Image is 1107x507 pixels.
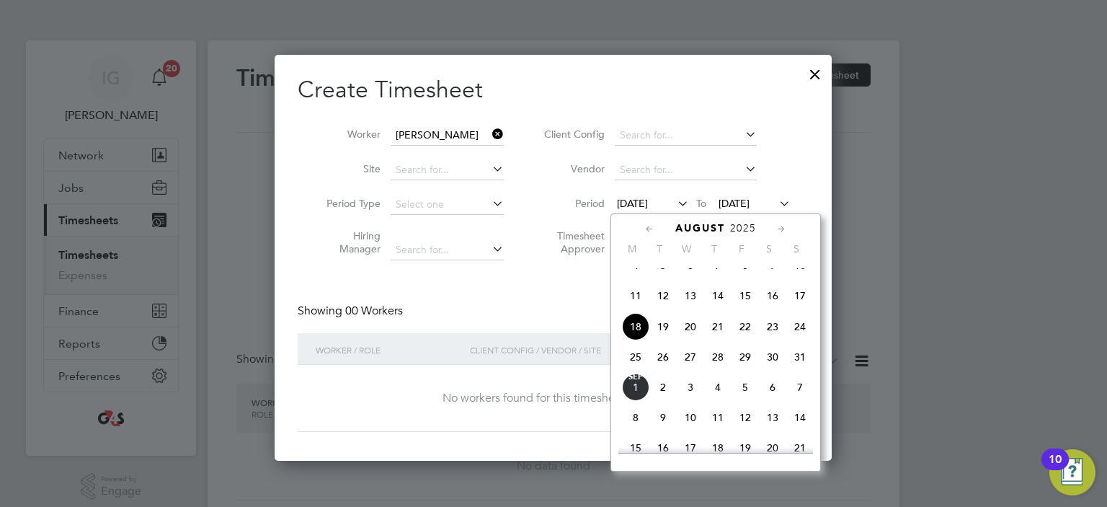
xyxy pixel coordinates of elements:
label: Client Config [540,128,605,141]
input: Search for... [391,160,504,180]
span: 22 [732,313,759,340]
span: T [646,242,673,255]
label: Site [316,162,381,175]
span: 14 [704,282,732,309]
span: 17 [786,282,814,309]
span: 19 [732,434,759,462]
span: 28 [704,343,732,371]
h2: Create Timesheet [298,75,809,105]
span: W [673,242,701,255]
span: 2 [649,374,677,401]
span: 20 [759,434,786,462]
div: Client Config / Vendor / Site [466,333,698,366]
input: Search for... [615,160,757,180]
span: 7 [786,374,814,401]
input: Search for... [391,125,504,146]
span: 5 [732,374,759,401]
span: 16 [649,434,677,462]
span: 21 [704,313,732,340]
span: 13 [677,282,704,309]
label: Period [540,197,605,210]
span: 9 [649,404,677,431]
span: Sep [622,374,649,381]
span: 24 [786,313,814,340]
div: No workers found for this timesheet period. [312,391,794,406]
span: [DATE] [719,197,750,210]
span: 17 [677,434,704,462]
label: Timesheet Approver [540,229,605,255]
span: 21 [786,434,814,462]
span: 15 [622,434,649,462]
span: 27 [677,343,704,371]
span: 10 [677,404,704,431]
span: T [701,242,728,255]
span: S [755,242,783,255]
input: Select one [391,195,504,215]
span: 20 [677,313,704,340]
label: Worker [316,128,381,141]
span: 00 Workers [345,304,403,318]
span: M [618,242,646,255]
span: 30 [759,343,786,371]
div: Showing [298,304,406,319]
span: August [675,222,725,234]
label: Vendor [540,162,605,175]
button: Open Resource Center, 10 new notifications [1049,449,1095,495]
span: 11 [622,282,649,309]
span: 14 [786,404,814,431]
span: 18 [704,434,732,462]
span: To [692,194,711,213]
span: 15 [732,282,759,309]
div: Worker / Role [312,333,466,366]
input: Search for... [391,240,504,260]
span: 3 [677,374,704,401]
span: F [728,242,755,255]
span: 31 [786,343,814,371]
span: 4 [704,374,732,401]
span: 13 [759,404,786,431]
span: 29 [732,343,759,371]
span: 11 [704,404,732,431]
input: Search for... [615,125,757,146]
span: 26 [649,343,677,371]
span: 1 [622,374,649,401]
span: 25 [622,343,649,371]
span: [DATE] [617,197,648,210]
span: 8 [622,404,649,431]
div: 10 [1049,459,1062,478]
label: Hiring Manager [316,229,381,255]
span: 23 [759,313,786,340]
span: 2025 [730,222,756,234]
span: 19 [649,313,677,340]
span: 16 [759,282,786,309]
span: 18 [622,313,649,340]
label: Period Type [316,197,381,210]
span: 6 [759,374,786,401]
span: 12 [732,404,759,431]
span: 12 [649,282,677,309]
span: S [783,242,810,255]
